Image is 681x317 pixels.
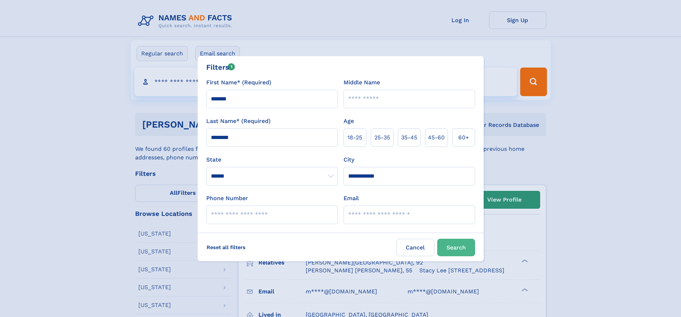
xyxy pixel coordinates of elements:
label: Phone Number [206,194,248,203]
label: Middle Name [344,78,380,87]
label: Last Name* (Required) [206,117,271,125]
span: 60+ [458,133,469,142]
label: City [344,155,354,164]
span: 18‑25 [347,133,362,142]
label: Reset all filters [202,239,250,256]
div: Filters [206,62,235,73]
label: Email [344,194,359,203]
span: 35‑45 [401,133,417,142]
button: Search [437,239,475,256]
span: 25‑35 [374,133,390,142]
label: First Name* (Required) [206,78,271,87]
span: 45‑60 [428,133,445,142]
label: Age [344,117,354,125]
label: Cancel [396,239,434,256]
label: State [206,155,338,164]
